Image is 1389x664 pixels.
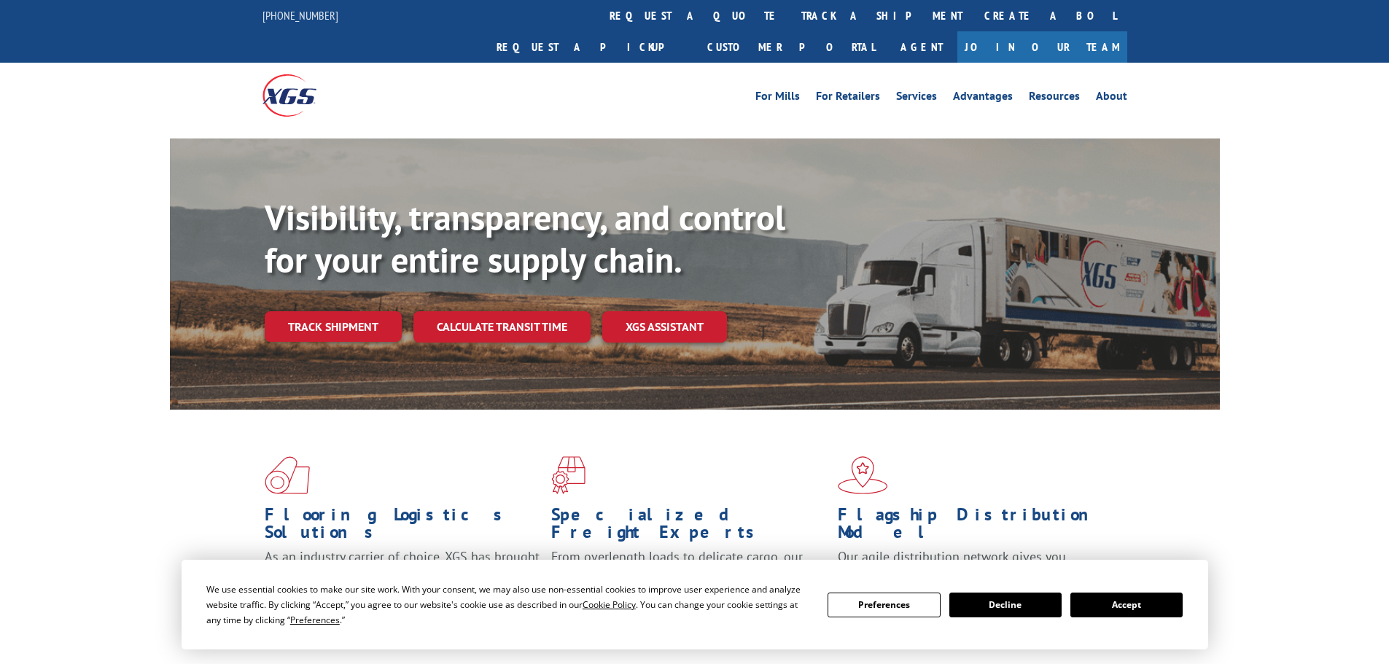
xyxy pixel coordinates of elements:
[838,548,1106,582] span: Our agile distribution network gives you nationwide inventory management on demand.
[1070,593,1183,617] button: Accept
[1096,90,1127,106] a: About
[838,506,1113,548] h1: Flagship Distribution Model
[838,456,888,494] img: xgs-icon-flagship-distribution-model-red
[816,90,880,106] a: For Retailers
[828,593,940,617] button: Preferences
[957,31,1127,63] a: Join Our Team
[486,31,696,63] a: Request a pickup
[265,456,310,494] img: xgs-icon-total-supply-chain-intelligence-red
[953,90,1013,106] a: Advantages
[755,90,800,106] a: For Mills
[551,548,827,613] p: From overlength loads to delicate cargo, our experienced staff knows the best way to move your fr...
[602,311,727,343] a: XGS ASSISTANT
[182,560,1208,649] div: Cookie Consent Prompt
[583,598,636,611] span: Cookie Policy
[886,31,957,63] a: Agent
[265,195,785,282] b: Visibility, transparency, and control for your entire supply chain.
[949,593,1062,617] button: Decline
[290,614,340,626] span: Preferences
[265,548,540,600] span: As an industry carrier of choice, XGS has brought innovation and dedication to flooring logistics...
[265,311,402,342] a: Track shipment
[262,8,338,23] a: [PHONE_NUMBER]
[265,506,540,548] h1: Flooring Logistics Solutions
[551,506,827,548] h1: Specialized Freight Experts
[696,31,886,63] a: Customer Portal
[413,311,591,343] a: Calculate transit time
[896,90,937,106] a: Services
[1029,90,1080,106] a: Resources
[206,582,810,628] div: We use essential cookies to make our site work. With your consent, we may also use non-essential ...
[551,456,585,494] img: xgs-icon-focused-on-flooring-red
